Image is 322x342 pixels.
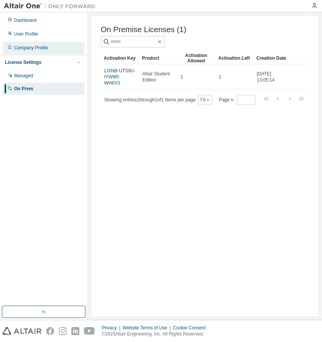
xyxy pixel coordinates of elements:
[218,52,250,64] div: Activation Left
[2,327,42,335] img: altair_logo.svg
[102,331,210,337] p: © 2025 Altair Engineering, Inc. All Rights Reserved.
[142,52,174,64] div: Product
[180,74,183,80] span: 1
[104,68,135,86] a: LIXNB-UTS9U-IYW6R-WH6V3
[46,327,54,335] img: facebook.svg
[4,2,99,10] img: Altair One
[219,74,221,80] span: 1
[104,97,164,103] span: Showing entries 1 through 1 of 1
[173,325,210,331] div: Cookie Consent
[219,95,255,105] span: Page n.
[14,17,37,23] div: Dashboard
[59,327,67,335] img: instagram.svg
[257,71,288,83] span: [DATE] 13:05:14
[84,327,95,335] img: youtube.svg
[14,31,38,37] div: User Profile
[14,45,48,51] div: Company Profile
[104,52,136,64] div: Activation Key
[14,73,33,79] div: Managed
[14,86,33,92] div: On Prem
[256,52,288,64] div: Creation Date
[200,97,210,103] button: 10
[101,25,186,34] span: On Premise Licenses (1)
[122,325,173,331] div: Website Terms of Use
[165,95,212,105] span: Items per page
[180,52,212,64] div: Activation Allowed
[5,59,41,65] div: License Settings
[102,325,122,331] div: Privacy
[142,71,174,83] span: Altair Student Edition
[71,327,79,335] img: linkedin.svg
